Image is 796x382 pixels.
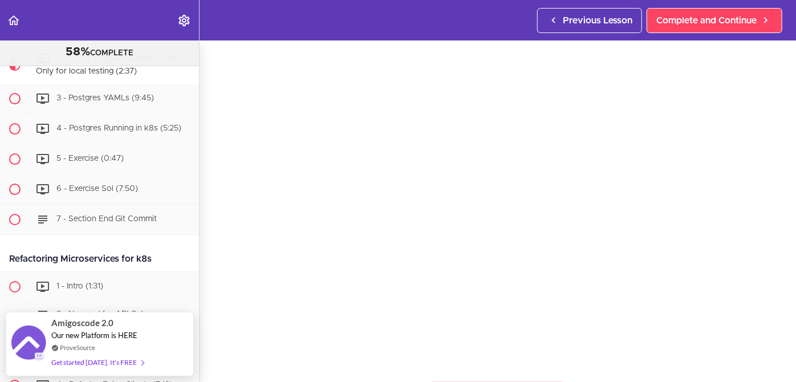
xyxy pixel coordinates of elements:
span: 1 - Intro (1:31) [56,282,103,290]
span: 5 - Exercise (0:47) [56,155,124,162]
span: Complete and Continue [656,14,757,27]
a: ProveSource [60,343,95,352]
a: Complete and Continue [647,8,782,33]
span: Previous Lesson [563,14,632,27]
span: 4 - Postgres Running in k8s (5:25) [56,124,181,132]
span: Amigoscode 2.0 [51,316,113,330]
div: COMPLETE [14,45,185,60]
span: 7 - Section End Git Commit [56,215,157,223]
span: 58% [66,46,90,58]
iframe: Video Player [222,53,773,363]
svg: Back to course curriculum [7,14,21,27]
span: 6 - Exercise Sol (7:50) [56,185,138,193]
a: Previous Lesson [537,8,642,33]
span: 2 - No need for API Gateway Anymore [36,310,164,331]
div: Get started [DATE]. It's FREE [51,356,144,369]
span: 3 - Postgres YAMLs (9:45) [56,94,154,102]
img: provesource social proof notification image [11,326,46,363]
svg: Settings Menu [177,14,191,27]
span: Our new Platform is HERE [51,331,137,340]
